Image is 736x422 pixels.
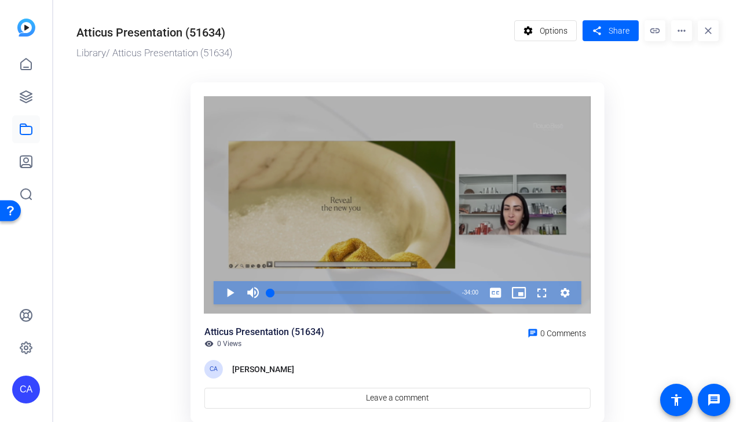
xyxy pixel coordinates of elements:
[583,20,639,41] button: Share
[366,392,429,404] span: Leave a comment
[521,20,536,42] mat-icon: settings
[204,325,324,339] div: Atticus Presentation (51634)
[462,289,464,296] span: -
[671,20,692,41] mat-icon: more_horiz
[204,339,214,348] mat-icon: visibility
[530,281,554,304] button: Fullscreen
[484,281,507,304] button: Captions
[589,23,604,39] mat-icon: share
[76,24,225,41] div: Atticus Presentation (51634)
[270,291,451,294] div: Progress Bar
[204,360,223,379] div: CA
[12,376,40,403] div: CA
[204,96,591,314] div: Video Player
[514,20,577,41] button: Options
[528,328,538,339] mat-icon: chat
[540,20,567,42] span: Options
[464,289,478,296] span: 34:00
[76,47,106,59] a: Library
[241,281,265,304] button: Mute
[523,325,591,339] a: 0 Comments
[232,362,294,376] div: [PERSON_NAME]
[707,393,721,407] mat-icon: message
[698,20,719,41] mat-icon: close
[669,393,683,407] mat-icon: accessibility
[645,20,665,41] mat-icon: link
[218,281,241,304] button: Play
[217,339,241,348] span: 0 Views
[76,46,508,61] div: / Atticus Presentation (51634)
[540,329,586,338] span: 0 Comments
[507,281,530,304] button: Picture-in-Picture
[17,19,35,37] img: blue-gradient.svg
[204,388,591,409] a: Leave a comment
[609,25,629,37] span: Share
